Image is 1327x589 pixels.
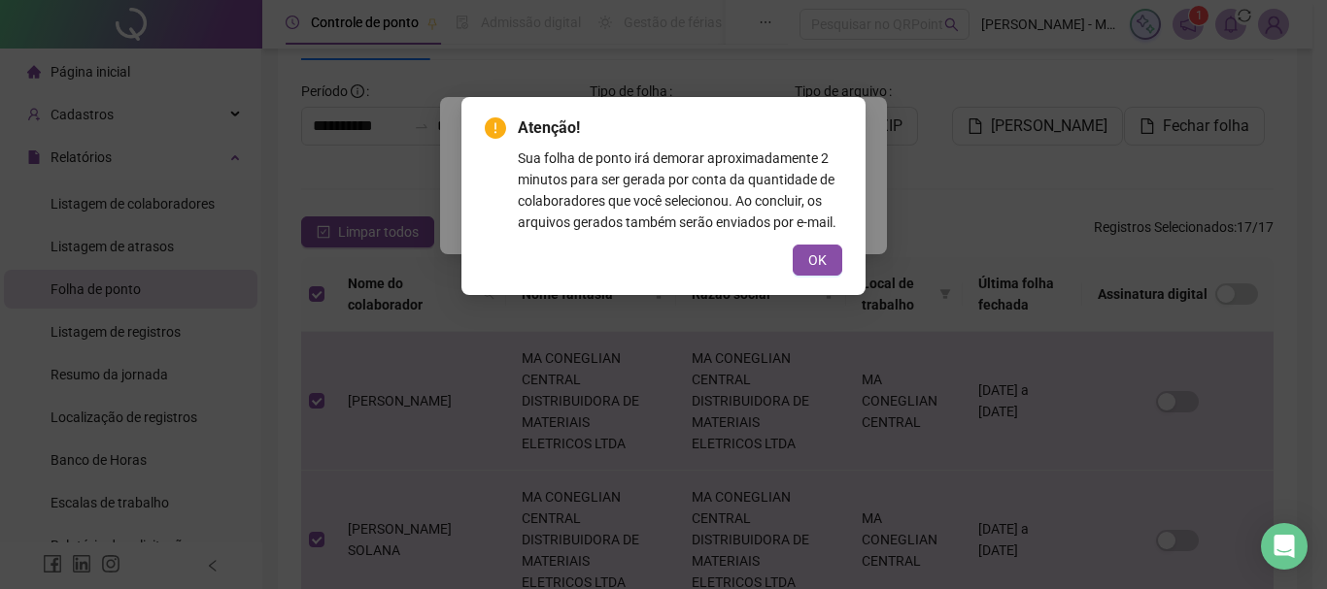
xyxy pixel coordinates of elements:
[518,147,842,233] div: Sua folha de ponto irá demorar aproximadamente 2 minutos para ser gerada por conta da quantidade ...
[808,249,827,271] span: OK
[518,116,842,140] span: Atenção!
[793,245,842,276] button: OK
[485,117,506,139] span: exclamation-circle
[1261,523,1308,570] div: Open Intercom Messenger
